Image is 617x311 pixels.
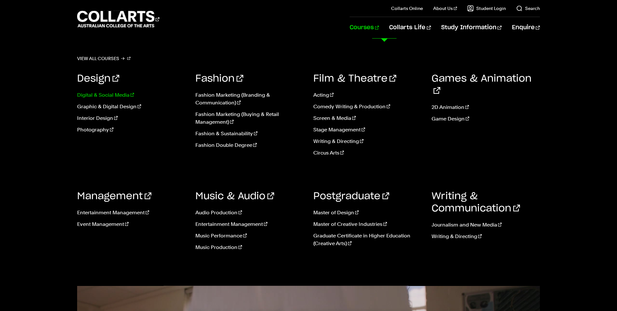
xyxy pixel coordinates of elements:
[77,114,186,122] a: Interior Design
[195,220,304,228] a: Entertainment Management
[77,220,186,228] a: Event Management
[77,91,186,99] a: Digital & Social Media
[432,74,532,96] a: Games & Animation
[441,17,502,38] a: Study Information
[313,191,389,201] a: Postgraduate
[77,126,186,134] a: Photography
[432,233,540,240] a: Writing & Directing
[77,74,119,84] a: Design
[195,244,304,251] a: Music Production
[467,5,506,12] a: Student Login
[313,220,422,228] a: Master of Creative Industries
[313,114,422,122] a: Screen & Media
[389,17,431,38] a: Collarts Life
[195,141,304,149] a: Fashion Double Degree
[195,111,304,126] a: Fashion Marketing (Buying & Retail Management)
[195,209,304,217] a: Audio Production
[432,103,540,111] a: 2D Animation
[195,91,304,107] a: Fashion Marketing (Branding & Communication)
[77,10,159,28] div: Go to homepage
[313,126,422,134] a: Stage Management
[195,191,274,201] a: Music & Audio
[432,221,540,229] a: Journalism and New Media
[313,91,422,99] a: Acting
[432,115,540,123] a: Game Design
[313,74,396,84] a: Film & Theatre
[516,5,540,12] a: Search
[433,5,457,12] a: About Us
[350,17,379,38] a: Courses
[77,54,130,63] a: View all courses
[313,103,422,111] a: Comedy Writing & Production
[77,191,151,201] a: Management
[77,209,186,217] a: Entertainment Management
[313,232,422,247] a: Graduate Certificate in Higher Education (Creative Arts)
[432,191,520,213] a: Writing & Communication
[313,149,422,157] a: Circus Arts
[512,17,540,38] a: Enquire
[313,138,422,145] a: Writing & Directing
[195,232,304,240] a: Music Performance
[313,209,422,217] a: Master of Design
[195,74,243,84] a: Fashion
[391,5,423,12] a: Collarts Online
[195,130,304,138] a: Fashion & Sustainability
[77,103,186,111] a: Graphic & Digital Design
